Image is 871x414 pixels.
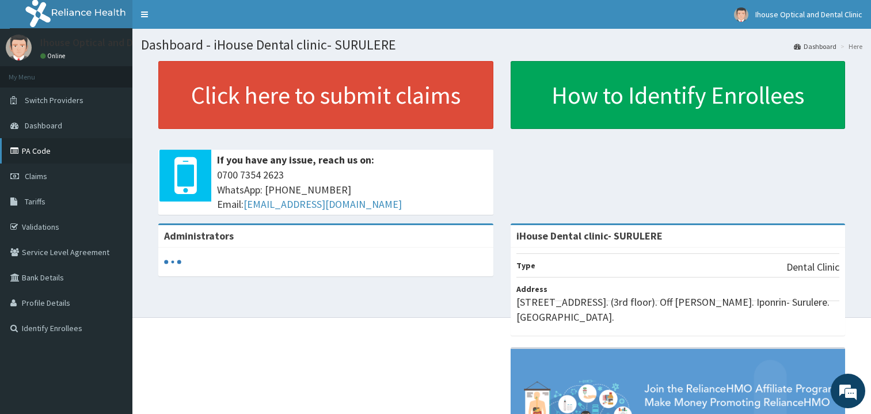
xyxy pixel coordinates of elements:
[838,41,862,51] li: Here
[217,153,374,166] b: If you have any issue, reach us on:
[25,120,62,131] span: Dashboard
[755,9,862,20] span: Ihouse Optical and Dental Clinic
[25,171,47,181] span: Claims
[516,229,663,242] strong: iHouse Dental clinic- SURULERE
[734,7,748,22] img: User Image
[511,61,846,129] a: How to Identify Enrollees
[40,37,184,48] p: Ihouse Optical and Dental Clinic
[25,196,45,207] span: Tariffs
[217,168,488,212] span: 0700 7354 2623 WhatsApp: [PHONE_NUMBER] Email:
[244,197,402,211] a: [EMAIL_ADDRESS][DOMAIN_NAME]
[516,260,535,271] b: Type
[25,95,83,105] span: Switch Providers
[141,37,862,52] h1: Dashboard - iHouse Dental clinic- SURULERE
[794,41,836,51] a: Dashboard
[158,61,493,129] a: Click here to submit claims
[164,229,234,242] b: Administrators
[164,253,181,271] svg: audio-loading
[516,295,840,324] p: [STREET_ADDRESS]. (3rd floor). Off [PERSON_NAME]. Iponrin- Surulere. [GEOGRAPHIC_DATA].
[786,260,839,275] p: Dental Clinic
[6,35,32,60] img: User Image
[40,52,68,60] a: Online
[516,284,547,294] b: Address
